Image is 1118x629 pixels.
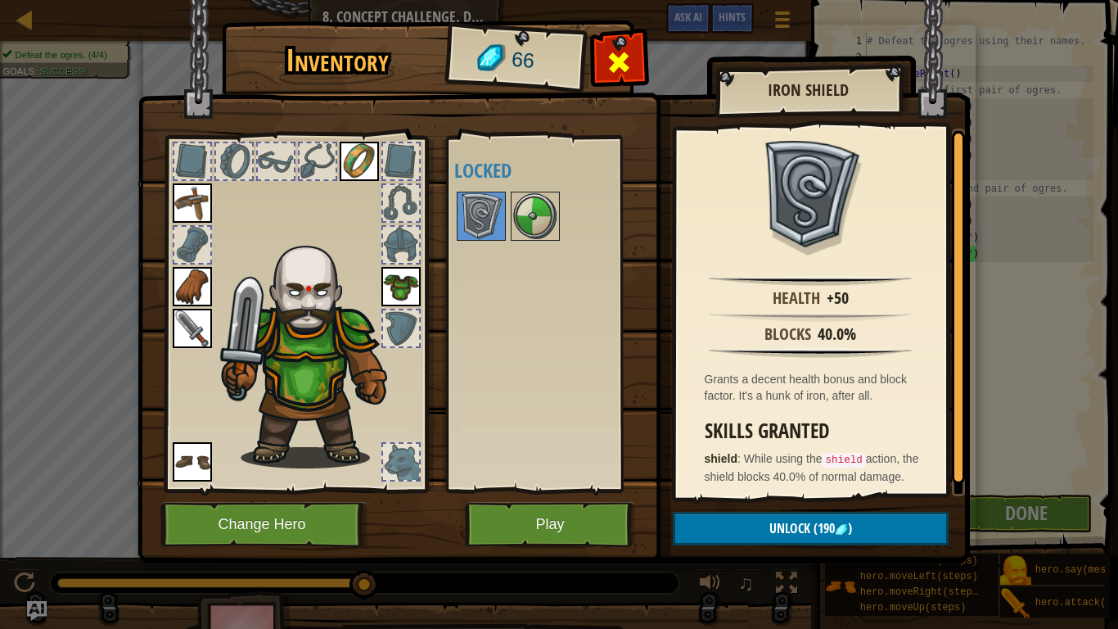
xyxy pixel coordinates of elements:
[458,193,504,239] img: portrait.png
[827,287,849,310] div: +50
[705,452,919,483] span: While using the action, the shield blocks 40.0% of normal damage.
[173,267,212,306] img: portrait.png
[769,519,810,537] span: Unlock
[705,371,925,404] div: Grants a decent health bonus and block factor. It's a hunk of iron, after all.
[709,276,911,286] img: hr.png
[510,45,535,76] span: 66
[465,502,636,547] button: Play
[848,519,852,537] span: )
[160,502,368,547] button: Change Hero
[709,312,911,322] img: hr.png
[773,287,820,310] div: Health
[705,420,925,442] h3: Skills Granted
[732,81,886,99] h2: Iron Shield
[764,323,811,346] div: Blocks
[214,230,414,468] img: goliath_hair.png
[737,452,744,465] span: :
[454,160,647,181] h4: Locked
[709,348,911,358] img: hr.png
[173,183,212,223] img: portrait.png
[512,193,558,239] img: portrait.png
[810,519,835,537] span: (190
[818,323,856,346] div: 40.0%
[173,442,212,482] img: portrait.png
[381,267,421,306] img: portrait.png
[757,141,863,247] img: portrait.png
[233,43,442,78] h1: Inventory
[673,512,949,545] button: Unlock(190)
[822,453,865,468] code: shield
[835,523,848,536] img: gem.png
[705,452,737,465] strong: shield
[173,309,212,348] img: portrait.png
[340,142,379,181] img: portrait.png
